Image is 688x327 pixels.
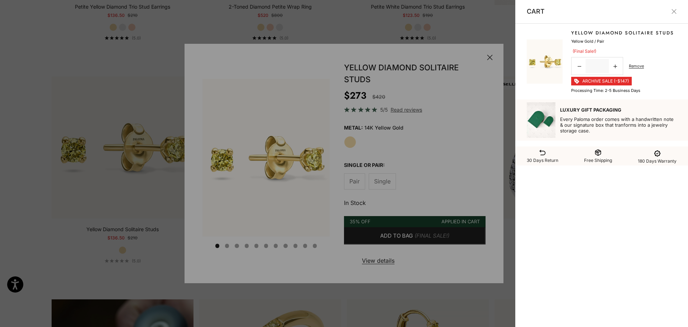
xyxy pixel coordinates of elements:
[584,158,612,163] span: Free Shipping
[560,107,677,113] p: Luxury Gift Packaging
[571,29,674,37] a: Yellow Diamond Solitaire Studs
[560,116,677,134] p: Every Paloma order comes with a handwritten note & our signature box that tranforms into a jewelr...
[527,6,545,17] p: Cart
[638,158,677,164] span: 180 Days Warranty
[527,158,558,163] span: 30 Days Return
[629,63,644,69] a: Remove
[571,77,632,85] li: ARCHIVE SALE (-$147)
[571,87,640,94] p: Processing time: 2-5 business days
[527,102,555,138] img: box_2.jpg
[586,59,609,73] input: Change quantity
[571,38,604,45] p: Yellow Gold / Pair
[594,149,602,156] img: shipping-box-01-svgrepo-com.svg
[573,48,596,54] span: (Final Sale!)
[652,148,663,159] img: warranty-term-svgrepo-com.svg
[539,149,546,156] img: return-svgrepo-com.svg
[527,39,563,84] img: #YellowGold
